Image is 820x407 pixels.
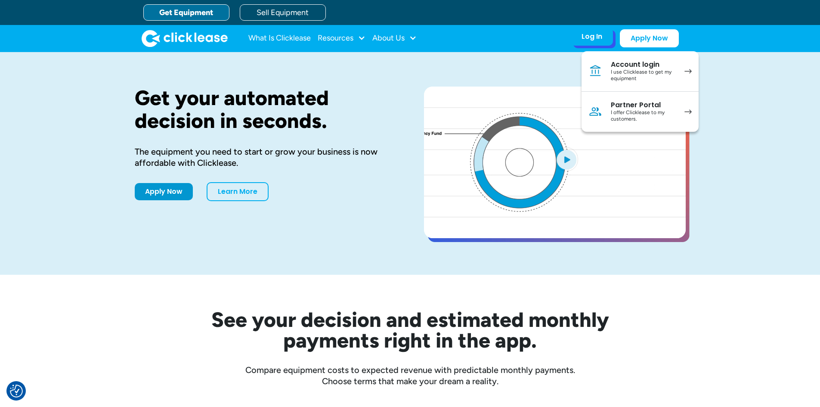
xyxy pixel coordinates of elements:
a: Get Equipment [143,4,229,21]
a: Partner PortalI offer Clicklease to my customers. [582,92,699,132]
a: Apply Now [620,29,679,47]
a: Apply Now [135,183,193,200]
img: Bank icon [588,64,602,78]
img: Clicklease logo [142,30,228,47]
a: What Is Clicklease [248,30,311,47]
a: open lightbox [424,87,686,238]
div: Resources [318,30,365,47]
div: Log In [582,32,602,41]
img: Revisit consent button [10,385,23,398]
div: Compare equipment costs to expected revenue with predictable monthly payments. Choose terms that ... [135,364,686,387]
img: Blue play button logo on a light blue circular background [555,147,578,171]
img: arrow [684,69,692,74]
img: Person icon [588,105,602,118]
a: Account loginI use Clicklease to get my equipment [582,51,699,92]
a: home [142,30,228,47]
nav: Log In [582,51,699,132]
div: Partner Portal [611,101,676,109]
h1: Get your automated decision in seconds. [135,87,396,132]
h2: See your decision and estimated monthly payments right in the app. [169,309,651,351]
div: I use Clicklease to get my equipment [611,69,676,82]
div: I offer Clicklease to my customers. [611,109,676,123]
div: About Us [372,30,417,47]
a: Sell Equipment [240,4,326,21]
img: arrow [684,109,692,114]
button: Consent Preferences [10,385,23,398]
div: The equipment you need to start or grow your business is now affordable with Clicklease. [135,146,396,168]
a: Learn More [207,182,269,201]
div: Account login [611,60,676,69]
